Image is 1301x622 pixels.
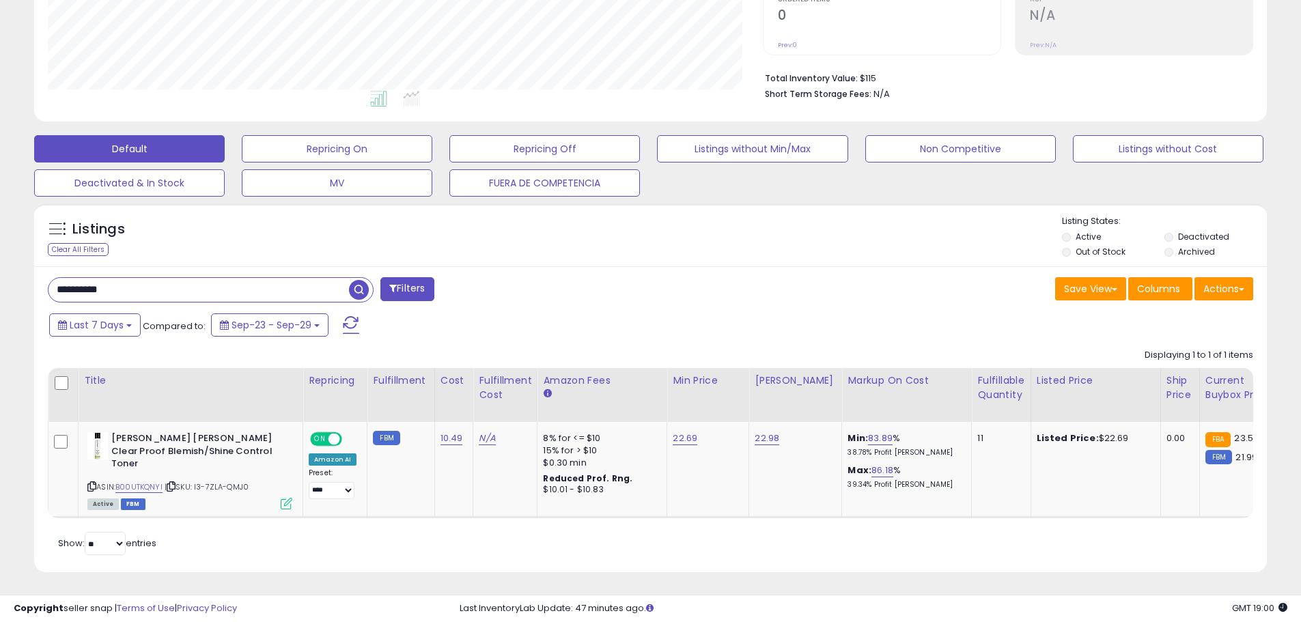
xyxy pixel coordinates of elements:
[70,318,124,332] span: Last 7 Days
[765,72,858,84] b: Total Inventory Value:
[1055,277,1126,300] button: Save View
[1076,246,1125,257] label: Out of Stock
[1194,277,1253,300] button: Actions
[673,432,697,445] a: 22.69
[543,444,656,457] div: 15% for > $10
[848,480,961,490] p: 39.34% Profit [PERSON_NAME]
[865,135,1056,162] button: Non Competitive
[1062,215,1267,228] p: Listing States:
[765,69,1243,85] li: $115
[657,135,848,162] button: Listings without Min/Max
[49,313,141,337] button: Last 7 Days
[778,8,1001,26] h2: 0
[440,373,468,388] div: Cost
[34,135,225,162] button: Default
[848,464,871,477] b: Max:
[177,602,237,614] a: Privacy Policy
[84,373,297,388] div: Title
[1037,373,1155,388] div: Listed Price
[14,602,237,615] div: seller snap | |
[1076,231,1101,242] label: Active
[755,373,836,388] div: [PERSON_NAME]
[34,169,225,197] button: Deactivated & In Stock
[755,432,779,445] a: 22.98
[460,602,1287,615] div: Last InventoryLab Update: 47 minutes ago.
[543,432,656,444] div: 8% for <= $10
[1030,41,1057,49] small: Prev: N/A
[1205,450,1232,464] small: FBM
[117,602,175,614] a: Terms of Use
[165,481,249,492] span: | SKU: I3-7ZLA-QMJ0
[309,468,356,499] div: Preset:
[380,277,434,301] button: Filters
[543,373,661,388] div: Amazon Fees
[778,41,797,49] small: Prev: 0
[311,434,328,445] span: ON
[848,448,961,457] p: 38.78% Profit [PERSON_NAME]
[842,368,972,422] th: The percentage added to the cost of goods (COGS) that forms the calculator for Min & Max prices.
[871,464,893,477] a: 86.18
[1137,282,1180,296] span: Columns
[1166,373,1194,402] div: Ship Price
[373,431,400,445] small: FBM
[449,169,640,197] button: FUERA DE COMPETENCIA
[848,432,961,457] div: %
[72,220,125,239] h5: Listings
[87,432,292,508] div: ASIN:
[1166,432,1189,444] div: 0.00
[115,481,163,493] a: B00UTKQNYI
[868,432,893,445] a: 83.89
[848,464,961,490] div: %
[848,373,966,388] div: Markup on Cost
[87,498,119,510] span: All listings currently available for purchase on Amazon
[232,318,311,332] span: Sep-23 - Sep-29
[48,243,109,256] div: Clear All Filters
[543,388,551,400] small: Amazon Fees.
[543,484,656,496] div: $10.01 - $10.83
[1235,451,1257,464] span: 21.99
[143,320,206,333] span: Compared to:
[977,373,1024,402] div: Fulfillable Quantity
[1145,349,1253,362] div: Displaying 1 to 1 of 1 items
[58,537,156,550] span: Show: entries
[242,135,432,162] button: Repricing On
[1234,432,1253,444] span: 23.5
[1205,432,1231,447] small: FBA
[1178,246,1215,257] label: Archived
[1037,432,1099,444] b: Listed Price:
[242,169,432,197] button: MV
[977,432,1020,444] div: 11
[121,498,145,510] span: FBM
[479,373,531,402] div: Fulfillment Cost
[1205,373,1276,402] div: Current Buybox Price
[765,88,871,100] b: Short Term Storage Fees:
[449,135,640,162] button: Repricing Off
[673,373,743,388] div: Min Price
[1178,231,1229,242] label: Deactivated
[873,87,890,100] span: N/A
[543,457,656,469] div: $0.30 min
[373,373,428,388] div: Fulfillment
[440,432,463,445] a: 10.49
[111,432,277,474] b: [PERSON_NAME] [PERSON_NAME] Clear Proof Blemish/Shine Control Toner
[1232,602,1287,614] span: 2025-10-8 19:00 GMT
[848,432,868,444] b: Min:
[340,434,362,445] span: OFF
[479,432,495,445] a: N/A
[87,432,108,460] img: 31584bZeRiL._SL40_.jpg
[309,373,361,388] div: Repricing
[1037,432,1150,444] div: $22.69
[309,453,356,466] div: Amazon AI
[14,602,64,614] strong: Copyright
[543,472,632,484] b: Reduced Prof. Rng.
[1073,135,1263,162] button: Listings without Cost
[1030,8,1253,26] h2: N/A
[211,313,328,337] button: Sep-23 - Sep-29
[1128,277,1192,300] button: Columns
